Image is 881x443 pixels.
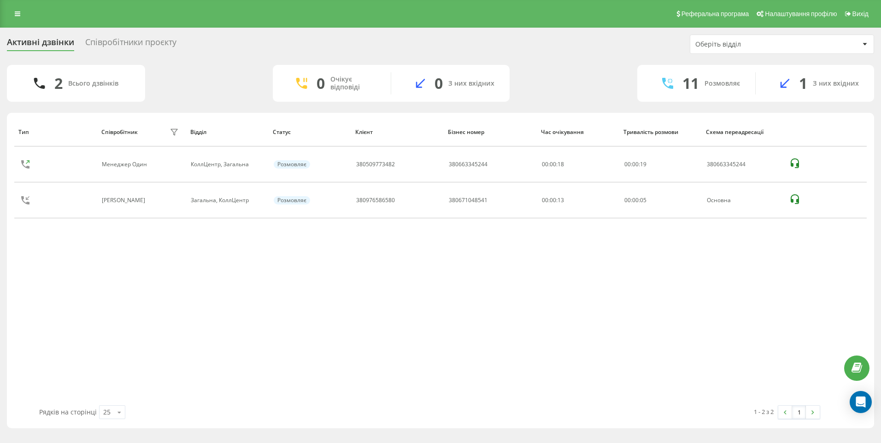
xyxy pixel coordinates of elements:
div: Тип [18,129,92,135]
div: Активні дзвінки [7,37,74,52]
div: 1 [799,75,807,92]
div: Всього дзвінків [68,80,118,87]
span: Налаштування профілю [765,10,837,17]
div: 00:00:18 [542,161,614,168]
div: 380976586580 [356,197,395,204]
div: Загальна, КоллЦентр [191,197,263,204]
div: Розмовляє [274,160,310,169]
div: Тривалість розмови [623,129,697,135]
div: 0 [317,75,325,92]
div: 00:00:13 [542,197,614,204]
div: Open Intercom Messenger [850,391,872,413]
div: Розмовляє [274,196,310,204]
div: Клієнт [355,129,440,135]
div: Очікує відповіді [330,76,377,91]
span: 19 [640,160,646,168]
div: Основна [707,197,779,204]
div: З них вхідних [448,80,494,87]
span: 00 [624,196,631,204]
span: 00 [624,160,631,168]
div: Оберіть відділ [695,41,805,48]
span: 00 [632,160,639,168]
div: Співробітники проєкту [85,37,176,52]
div: Менеджер Один [102,161,149,168]
span: Вихід [852,10,869,17]
div: Співробітник [101,129,138,135]
div: Розмовляє [705,80,740,87]
span: Реферальна програма [681,10,749,17]
div: 380509773482 [356,161,395,168]
a: 1 [792,406,806,419]
div: [PERSON_NAME] [102,197,147,204]
div: Відділ [190,129,264,135]
div: Час очікування [541,129,615,135]
span: Рядків на сторінці [39,408,97,416]
div: Бізнес номер [448,129,532,135]
div: : : [624,197,646,204]
div: 380663345244 [707,161,779,168]
div: 2 [54,75,63,92]
div: З них вхідних [813,80,859,87]
div: 11 [682,75,699,92]
div: КоллЦентр, Загальна [191,161,263,168]
div: Статус [273,129,347,135]
div: Схема переадресації [706,129,780,135]
div: 1 - 2 з 2 [754,407,774,416]
div: 25 [103,408,111,417]
span: 05 [640,196,646,204]
div: 380671048541 [449,197,487,204]
div: 380663345244 [449,161,487,168]
span: 00 [632,196,639,204]
div: 0 [435,75,443,92]
div: : : [624,161,646,168]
